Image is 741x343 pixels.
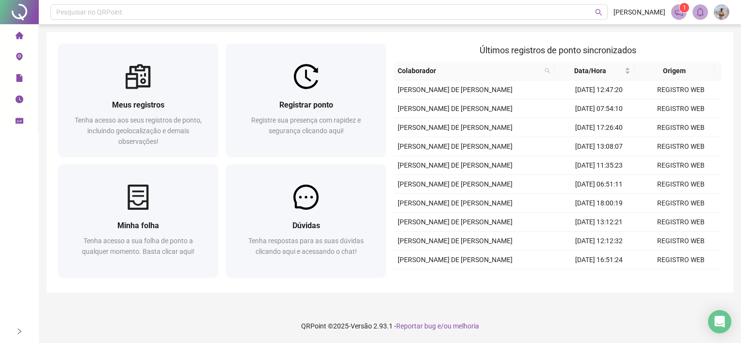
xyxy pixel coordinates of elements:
[16,112,23,132] span: schedule
[398,142,513,150] span: [PERSON_NAME] DE [PERSON_NAME]
[398,161,513,169] span: [PERSON_NAME] DE [PERSON_NAME]
[558,194,640,213] td: [DATE] 18:00:19
[640,194,722,213] td: REGISTRO WEB
[16,70,23,89] span: file
[396,322,479,330] span: Reportar bug e/ou melhoria
[675,8,683,16] span: notification
[480,45,636,55] span: Últimos registros de ponto sincronizados
[16,91,23,110] span: clock-circle
[595,9,602,16] span: search
[634,62,714,80] th: Origem
[679,3,689,13] sup: 1
[248,237,364,255] span: Tenha respostas para as suas dúvidas clicando aqui e acessando o chat!
[545,68,550,74] span: search
[112,100,164,109] span: Meus registros
[640,175,722,194] td: REGISTRO WEB
[16,48,23,68] span: environment
[558,156,640,175] td: [DATE] 11:35:23
[398,218,513,226] span: [PERSON_NAME] DE [PERSON_NAME]
[226,164,386,277] a: DúvidasTenha respostas para as suas dúvidas clicando aqui e acessando o chat!
[558,80,640,99] td: [DATE] 12:47:20
[558,232,640,250] td: [DATE] 12:12:32
[708,310,731,333] div: Open Intercom Messenger
[554,62,634,80] th: Data/Hora
[398,180,513,188] span: [PERSON_NAME] DE [PERSON_NAME]
[398,124,513,131] span: [PERSON_NAME] DE [PERSON_NAME]
[613,7,665,17] span: [PERSON_NAME]
[558,65,623,76] span: Data/Hora
[640,99,722,118] td: REGISTRO WEB
[351,322,372,330] span: Versão
[58,44,218,156] a: Meus registrosTenha acesso aos seus registros de ponto, incluindo geolocalização e demais observa...
[398,65,541,76] span: Colaborador
[558,269,640,288] td: [DATE] 13:37:17
[292,221,320,230] span: Dúvidas
[640,156,722,175] td: REGISTRO WEB
[558,175,640,194] td: [DATE] 06:51:11
[16,328,23,335] span: right
[82,237,194,255] span: Tenha acesso a sua folha de ponto a qualquer momento. Basta clicar aqui!
[398,199,513,207] span: [PERSON_NAME] DE [PERSON_NAME]
[39,309,741,343] footer: QRPoint © 2025 - 2.93.1 -
[398,86,513,94] span: [PERSON_NAME] DE [PERSON_NAME]
[558,118,640,137] td: [DATE] 17:26:40
[640,250,722,269] td: REGISTRO WEB
[251,116,361,135] span: Registre sua presença com rapidez e segurança clicando aqui!
[640,80,722,99] td: REGISTRO WEB
[640,137,722,156] td: REGISTRO WEB
[16,27,23,47] span: home
[558,99,640,118] td: [DATE] 07:54:10
[558,250,640,269] td: [DATE] 16:51:24
[696,8,705,16] span: bell
[714,5,729,19] img: 84068
[543,63,552,78] span: search
[640,269,722,288] td: REGISTRO WEB
[279,100,333,109] span: Registrar ponto
[683,4,686,11] span: 1
[398,105,513,112] span: [PERSON_NAME] DE [PERSON_NAME]
[398,237,513,245] span: [PERSON_NAME] DE [PERSON_NAME]
[558,137,640,156] td: [DATE] 13:08:07
[398,256,513,264] span: [PERSON_NAME] DE [PERSON_NAME]
[226,44,386,156] a: Registrar pontoRegistre sua presença com rapidez e segurança clicando aqui!
[558,213,640,232] td: [DATE] 13:12:21
[75,116,202,145] span: Tenha acesso aos seus registros de ponto, incluindo geolocalização e demais observações!
[640,213,722,232] td: REGISTRO WEB
[58,164,218,277] a: Minha folhaTenha acesso a sua folha de ponto a qualquer momento. Basta clicar aqui!
[640,232,722,250] td: REGISTRO WEB
[117,221,159,230] span: Minha folha
[640,118,722,137] td: REGISTRO WEB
